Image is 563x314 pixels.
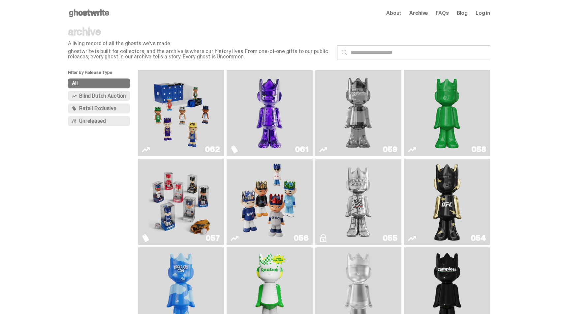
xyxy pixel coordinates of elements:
div: 058 [471,145,486,153]
p: ghostwrite is built for collectors, and the archive is where our history lives. From one-of-one g... [68,49,332,59]
span: Blind Dutch Auction [79,93,126,99]
div: 057 [205,234,220,242]
div: 055 [383,234,397,242]
p: archive [68,26,332,37]
a: Game Face (2025) [142,161,220,242]
p: A living record of all the ghosts we've made. [68,41,332,46]
a: Blog [457,11,468,16]
span: Unreleased [79,118,106,124]
div: 056 [294,234,309,242]
a: Game Face (2025) [231,161,309,242]
div: 062 [205,145,220,153]
img: Ruby [430,161,465,242]
img: I Was There SummerSlam [326,161,391,242]
a: Schrödinger's ghost: Sunday Green [408,73,486,153]
div: 059 [383,145,397,153]
div: 061 [295,145,309,153]
a: Fantasy [231,73,309,153]
a: FAQs [436,11,449,16]
a: Game Face (2025) [142,73,220,153]
button: Unreleased [68,116,130,126]
img: Fantasy [237,73,302,153]
button: Blind Dutch Auction [68,91,130,101]
img: Game Face (2025) [237,161,302,242]
a: Archive [409,11,428,16]
a: About [386,11,401,16]
button: All [68,78,130,88]
p: Filter by Release Type [68,70,138,78]
div: 054 [471,234,486,242]
a: I Was There SummerSlam [319,161,397,242]
span: All [72,81,78,86]
img: Schrödinger's ghost: Sunday Green [415,73,479,153]
img: Two [326,73,391,153]
a: Two [319,73,397,153]
img: Game Face (2025) [148,73,213,153]
span: Retail Exclusive [79,106,116,111]
a: Log in [476,11,490,16]
img: Game Face (2025) [148,161,213,242]
a: Ruby [408,161,486,242]
button: Retail Exclusive [68,104,130,113]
